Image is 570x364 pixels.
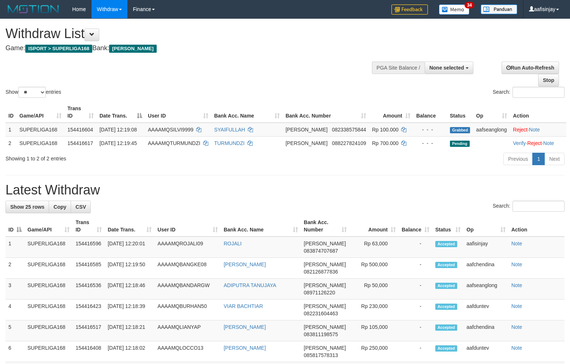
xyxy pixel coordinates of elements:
[16,136,64,150] td: SUPERLIGA168
[304,269,338,275] span: Copy 082126877836 to clipboard
[25,341,72,362] td: SUPERLIGA168
[463,216,508,237] th: Op: activate to sort column ascending
[435,304,457,310] span: Accepted
[391,4,428,15] img: Feedback.jpg
[511,282,522,288] a: Note
[72,237,105,258] td: 154416596
[72,279,105,300] td: 154416536
[105,258,154,279] td: [DATE] 12:19:50
[511,241,522,246] a: Note
[538,74,559,86] a: Stop
[72,300,105,320] td: 154416423
[25,320,72,341] td: SUPERLIGA168
[529,127,540,133] a: Note
[350,341,399,362] td: Rp 250,000
[304,303,346,309] span: [PERSON_NAME]
[502,62,559,74] a: Run Auto-Refresh
[399,279,432,300] td: -
[511,324,522,330] a: Note
[304,331,338,337] span: Copy 083811198575 to clipboard
[372,62,425,74] div: PGA Site Balance /
[72,341,105,362] td: 154416408
[5,136,16,150] td: 2
[473,102,510,123] th: Op: activate to sort column ascending
[399,216,432,237] th: Balance: activate to sort column ascending
[25,45,92,53] span: ISPORT > SUPERLIGA168
[513,87,565,98] input: Search:
[435,283,457,289] span: Accepted
[154,320,221,341] td: AAAAMQLIANYAP
[100,127,137,133] span: [DATE] 12:19:08
[211,102,283,123] th: Bank Acc. Name: activate to sort column ascending
[145,102,211,123] th: User ID: activate to sort column ascending
[283,102,369,123] th: Bank Acc. Number: activate to sort column ascending
[513,127,528,133] a: Reject
[510,136,566,150] td: · ·
[304,290,335,296] span: Copy 08971126220 to clipboard
[399,258,432,279] td: -
[5,237,25,258] td: 1
[105,320,154,341] td: [DATE] 12:18:21
[5,4,61,15] img: MOTION_logo.png
[214,127,245,133] a: SYAIFULLAH
[10,204,44,210] span: Show 25 rows
[493,87,565,98] label: Search:
[372,127,398,133] span: Rp 100.000
[25,258,72,279] td: SUPERLIGA168
[447,102,473,123] th: Status
[425,62,473,74] button: None selected
[463,341,508,362] td: aafduntev
[350,279,399,300] td: Rp 50,000
[532,153,545,165] a: 1
[435,262,457,268] span: Accepted
[301,216,350,237] th: Bank Acc. Number: activate to sort column ascending
[369,102,413,123] th: Amount: activate to sort column ascending
[439,4,470,15] img: Button%20Memo.svg
[513,201,565,212] input: Search:
[5,341,25,362] td: 6
[350,320,399,341] td: Rp 105,000
[72,216,105,237] th: Trans ID: activate to sort column ascending
[64,102,96,123] th: Trans ID: activate to sort column ascending
[543,140,554,146] a: Note
[25,300,72,320] td: SUPERLIGA168
[350,258,399,279] td: Rp 500,000
[224,303,263,309] a: VIAR BACHTIAR
[5,201,49,213] a: Show 25 rows
[105,300,154,320] td: [DATE] 12:18:39
[154,279,221,300] td: AAAAMQBANDARGW
[5,102,16,123] th: ID
[224,241,242,246] a: ROJALI
[286,127,328,133] span: [PERSON_NAME]
[154,216,221,237] th: User ID: activate to sort column ascending
[435,324,457,331] span: Accepted
[154,341,221,362] td: AAAAMQLOCCO13
[510,102,566,123] th: Action
[450,141,470,147] span: Pending
[72,258,105,279] td: 154416585
[97,102,145,123] th: Date Trans.: activate to sort column descending
[399,341,432,362] td: -
[105,279,154,300] td: [DATE] 12:18:46
[473,123,510,137] td: aafseanglong
[224,345,266,351] a: [PERSON_NAME]
[416,140,444,147] div: - - -
[304,241,346,246] span: [PERSON_NAME]
[5,123,16,137] td: 1
[304,261,346,267] span: [PERSON_NAME]
[5,152,232,162] div: Showing 1 to 2 of 2 entries
[224,282,276,288] a: ADIPUTRA TANUJAYA
[5,45,373,52] h4: Game: Bank:
[25,216,72,237] th: Game/API: activate to sort column ascending
[399,237,432,258] td: -
[72,320,105,341] td: 154416517
[465,2,474,8] span: 34
[5,300,25,320] td: 4
[332,140,366,146] span: Copy 088227824109 to clipboard
[5,320,25,341] td: 5
[5,258,25,279] td: 2
[350,237,399,258] td: Rp 63,000
[109,45,156,53] span: [PERSON_NAME]
[463,300,508,320] td: aafduntev
[105,237,154,258] td: [DATE] 12:20:01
